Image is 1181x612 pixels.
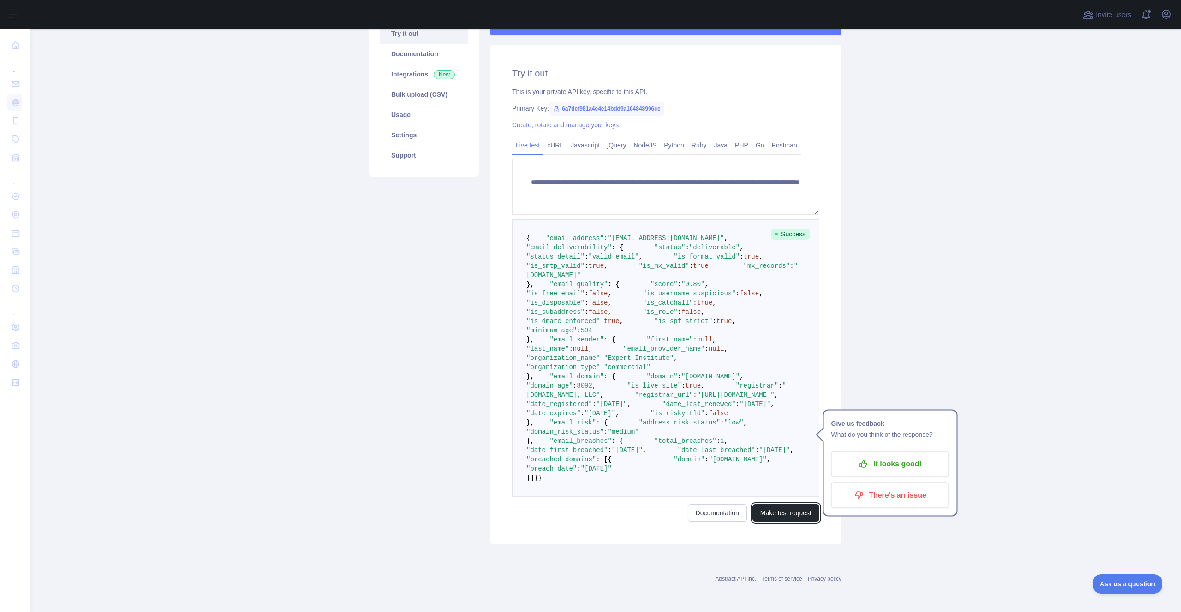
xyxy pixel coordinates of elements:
[608,290,611,297] span: ,
[588,345,592,353] span: ,
[592,382,596,389] span: ,
[744,262,790,270] span: "mx_records"
[608,299,611,306] span: ,
[630,138,660,153] a: NodeJS
[596,456,608,463] span: : [
[650,281,678,288] span: "score"
[581,465,612,472] span: "[DATE]"
[716,318,732,325] span: true
[716,576,757,582] a: Abstract API Inc.
[693,262,709,270] span: true
[604,336,615,343] span: : {
[646,336,693,343] span: "first_name"
[526,308,585,316] span: "is_subaddress"
[526,364,600,371] span: "organization_type"
[678,373,681,380] span: :
[569,345,573,353] span: :
[701,308,704,316] span: ,
[654,437,716,445] span: "total_breaches"
[643,299,693,306] span: "is_catchall"
[585,262,588,270] span: :
[526,465,577,472] span: "breach_date"
[608,308,611,316] span: ,
[674,456,704,463] span: "domain"
[778,382,782,389] span: :
[526,235,530,242] span: {
[709,262,712,270] span: ,
[736,382,778,389] span: "registrar"
[627,400,631,408] span: ,
[767,456,770,463] span: ,
[740,290,759,297] span: false
[808,576,841,582] a: Privacy policy
[831,483,949,508] button: There's an issue
[549,102,664,116] span: 6a7def981a4e4e14bdd9a164848996ce
[705,456,709,463] span: :
[538,474,542,482] span: }
[697,336,713,343] span: null
[759,253,763,260] span: ,
[380,105,468,125] a: Usage
[712,318,716,325] span: :
[549,373,604,380] span: "email_domain"
[526,318,600,325] span: "is_dmarc_enforced"
[588,299,608,306] span: false
[585,410,615,417] span: "[DATE]"
[604,262,608,270] span: ,
[740,400,770,408] span: "[DATE]"
[709,456,767,463] span: "[DOMAIN_NAME]"
[643,447,646,454] span: ,
[790,447,793,454] span: ,
[581,327,592,334] span: 594
[831,418,949,429] h1: Give us feedback
[660,138,688,153] a: Python
[604,235,608,242] span: :
[759,290,763,297] span: ,
[585,308,588,316] span: :
[526,262,585,270] span: "is_smtp_valid"
[512,138,543,153] a: Live test
[838,488,942,503] p: There's an issue
[585,253,588,260] span: :
[543,138,567,153] a: cURL
[608,235,724,242] span: "[EMAIL_ADDRESS][DOMAIN_NAME]"
[654,318,712,325] span: "is_spf_strict"
[620,318,623,325] span: ,
[604,364,650,371] span: "commercial"
[831,451,949,477] button: It looks good!
[720,437,724,445] span: 1
[592,400,596,408] span: :
[623,345,704,353] span: "email_provider_name"
[596,400,627,408] span: "[DATE]"
[534,474,538,482] span: }
[526,290,585,297] span: "is_free_email"
[603,138,630,153] a: jQuery
[526,327,577,334] span: "minimum_age"
[697,391,775,399] span: "[URL][DOMAIN_NAME]"
[1081,7,1133,22] button: Invite users
[600,354,604,362] span: :
[681,373,740,380] span: "[DOMAIN_NAME]"
[770,400,774,408] span: ,
[689,244,740,251] span: "deliverable"
[674,354,677,362] span: ,
[736,400,740,408] span: :
[530,474,534,482] span: ]
[549,336,604,343] span: "email_sender"
[732,318,735,325] span: ,
[759,447,790,454] span: "[DATE]"
[526,281,534,288] span: },
[615,410,619,417] span: ,
[650,410,705,417] span: "is_risky_tld"
[612,447,643,454] span: "[DATE]"
[838,456,942,472] p: It looks good!
[7,299,22,317] div: ...
[768,138,801,153] a: Postman
[686,244,689,251] span: :
[752,138,768,153] a: Go
[588,262,604,270] span: true
[681,382,685,389] span: :
[526,419,534,426] span: },
[526,299,585,306] span: "is_disposable"
[604,318,620,325] span: true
